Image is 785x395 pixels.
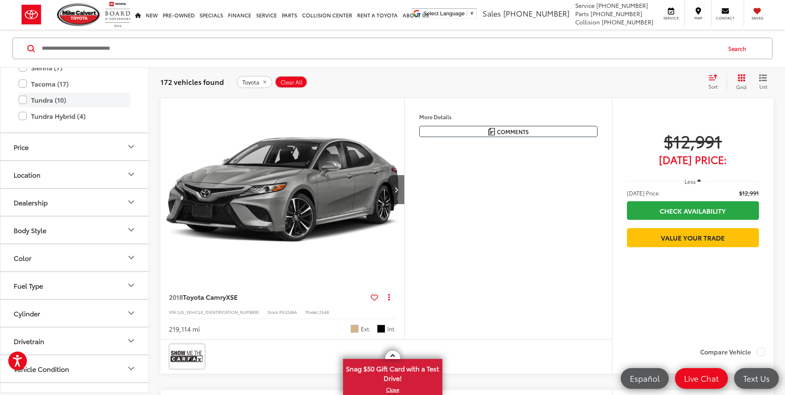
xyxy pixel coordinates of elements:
span: Parts [575,10,589,18]
img: View CARFAX report [170,345,204,367]
div: Drivetrain [14,337,44,345]
button: Clear All [275,76,307,88]
span: Sales [483,8,501,19]
span: Grid [736,83,747,90]
button: LocationLocation [0,161,149,188]
span: Saved [748,15,766,21]
img: Comments [488,128,495,135]
span: List [759,83,767,90]
button: Actions [382,290,396,304]
img: 2018 Toyota Camry XSE [160,98,405,282]
span: Text Us [739,373,774,383]
span: [DATE] Price: [627,155,759,164]
h4: More Details [419,114,598,120]
a: Text Us [734,368,779,389]
span: Service [662,15,680,21]
div: Color [14,254,31,262]
div: Color [126,253,136,263]
div: Cylinder [126,308,136,318]
a: Check Availability [627,201,759,220]
button: Grid View [727,74,753,90]
button: Less [681,174,706,189]
div: Price [126,142,136,152]
div: Dealership [14,198,48,206]
div: Vehicle Condition [14,365,69,373]
span: Service [575,1,595,10]
button: Next image [388,175,404,204]
div: Vehicle Condition [126,364,136,373]
div: Price [14,143,29,151]
span: [PHONE_NUMBER] [602,18,653,26]
span: Map [689,15,707,21]
span: [PHONE_NUMBER] [503,8,569,19]
div: Body Style [14,226,46,234]
label: Tacoma (17) [19,77,130,91]
button: Search [720,38,758,59]
div: 219,114 mi [169,324,200,334]
span: $12,991 [739,189,759,197]
span: [DATE] Price: [627,189,660,197]
span: [PHONE_NUMBER] [596,1,648,10]
button: DealershipDealership [0,189,149,216]
div: Drivetrain [126,336,136,346]
button: remove Toyota [237,76,272,88]
a: Español [621,368,669,389]
span: 172 vehicles found [161,77,224,87]
span: Toyota [242,79,259,86]
a: Select Language​ [423,10,475,17]
button: Select sort value [704,74,727,90]
button: CylinderCylinder [0,300,149,327]
span: Comments [497,128,529,136]
a: Live Chat [675,368,728,389]
span: Live Chat [680,373,723,383]
span: Select Language [423,10,465,17]
a: 2018 Toyota Camry XSE2018 Toyota Camry XSE2018 Toyota Camry XSE2018 Toyota Camry XSE [160,98,405,282]
button: Comments [419,126,598,137]
button: Vehicle ConditionVehicle Condition [0,355,149,382]
span: Int. [387,325,396,333]
span: Pearl [350,325,359,333]
span: Black [377,325,385,333]
span: Toyota Camry [183,292,226,301]
img: Mike Calvert Toyota [57,3,101,26]
span: Contact [716,15,735,21]
span: [US_VEHICLE_IDENTIFICATION_NUMBER] [177,309,259,315]
label: Compare Vehicle [700,348,765,356]
div: Dealership [126,197,136,207]
span: $12,991 [627,130,759,151]
span: P53246A [279,309,297,315]
span: [PHONE_NUMBER] [591,10,642,18]
span: Ext. [361,325,371,333]
div: 2018 Toyota Camry XSE 0 [160,98,405,282]
button: Body StyleBody Style [0,217,149,243]
div: Location [14,171,41,178]
span: Collision [575,18,600,26]
span: Español [626,373,664,383]
label: Tundra Hybrid (4) [19,109,130,123]
span: Model: [305,309,319,315]
span: Stock: [267,309,279,315]
div: Fuel Type [126,280,136,290]
span: 2018 [169,292,183,301]
div: Fuel Type [14,282,43,289]
a: 2018Toyota CamryXSE [169,292,367,301]
span: Clear All [281,79,302,86]
span: VIN: [169,309,177,315]
button: List View [753,74,773,90]
div: Cylinder [14,309,40,317]
button: PricePrice [0,133,149,160]
button: Fuel TypeFuel Type [0,272,149,299]
span: ▼ [469,10,475,17]
button: ColorColor [0,244,149,271]
span: Less [684,178,696,185]
label: Tundra (10) [19,93,130,107]
span: Snag $50 Gift Card with a Test Drive! [344,360,442,385]
input: Search by Make, Model, or Keyword [41,39,720,58]
span: dropdown dots [388,294,390,300]
button: DrivetrainDrivetrain [0,328,149,354]
div: Location [126,169,136,179]
div: Body Style [126,225,136,235]
span: 2548 [319,309,329,315]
